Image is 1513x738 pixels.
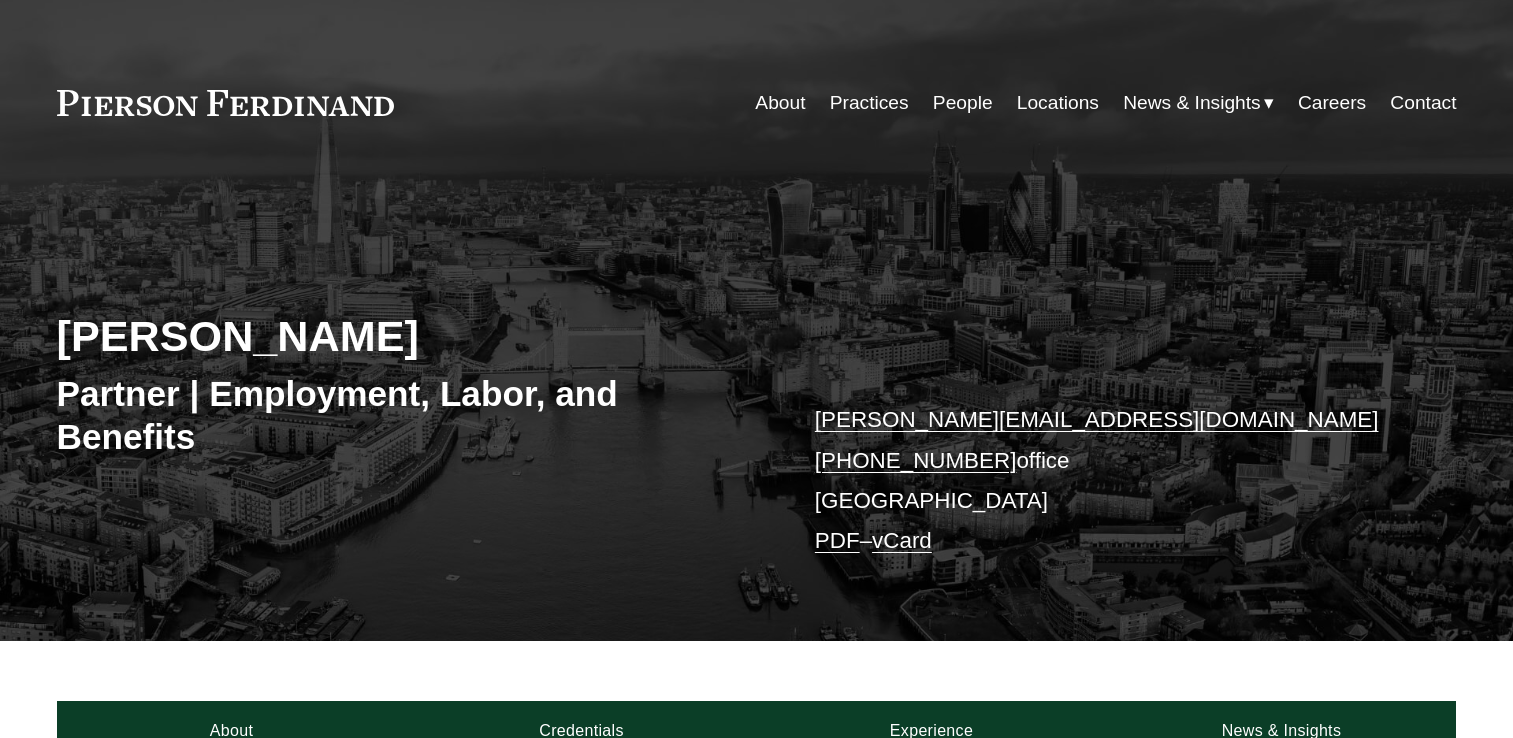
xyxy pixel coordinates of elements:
a: People [933,84,993,122]
h3: Partner | Employment, Labor, and Benefits [57,372,757,459]
a: [PHONE_NUMBER] [815,448,1017,473]
span: News & Insights [1123,86,1261,121]
a: About [755,84,805,122]
a: [PERSON_NAME][EMAIL_ADDRESS][DOMAIN_NAME] [815,407,1379,432]
a: Locations [1017,84,1099,122]
a: Careers [1298,84,1366,122]
h2: [PERSON_NAME] [57,310,757,362]
a: Contact [1390,84,1456,122]
a: Practices [830,84,909,122]
a: vCard [872,528,932,553]
a: folder dropdown [1123,84,1274,122]
a: PDF [815,528,860,553]
p: office [GEOGRAPHIC_DATA] – [815,400,1398,561]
